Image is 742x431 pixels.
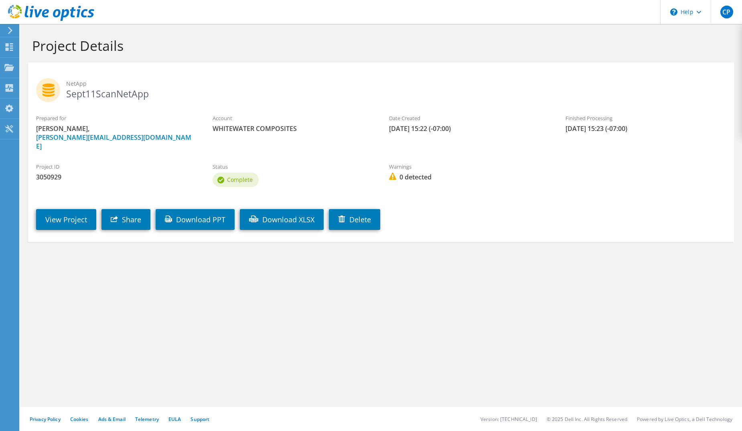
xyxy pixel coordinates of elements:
[36,124,197,151] span: [PERSON_NAME],
[98,416,126,423] a: Ads & Email
[566,124,726,133] span: [DATE] 15:23 (-07:00)
[566,114,726,122] label: Finished Processing
[213,114,373,122] label: Account
[70,416,89,423] a: Cookies
[389,163,549,171] label: Warnings
[191,416,209,423] a: Support
[32,37,726,54] h1: Project Details
[389,114,549,122] label: Date Created
[156,209,235,230] a: Download PPT
[213,124,373,133] span: WHITEWATER COMPOSITES
[168,416,181,423] a: EULA
[36,114,197,122] label: Prepared for
[36,163,197,171] label: Project ID
[36,133,191,151] a: [PERSON_NAME][EMAIL_ADDRESS][DOMAIN_NAME]
[36,78,726,98] h2: Sept11ScanNetApp
[670,8,677,16] svg: \n
[637,416,732,423] li: Powered by Live Optics, a Dell Technology
[240,209,324,230] a: Download XLSX
[135,416,159,423] a: Telemetry
[36,173,197,181] span: 3050929
[66,79,726,88] span: NetApp
[389,124,549,133] span: [DATE] 15:22 (-07:00)
[30,416,61,423] a: Privacy Policy
[480,416,537,423] li: Version: [TECHNICAL_ID]
[213,163,373,171] label: Status
[227,176,253,183] span: Complete
[720,6,733,18] span: CP
[329,209,380,230] a: Delete
[36,209,96,230] a: View Project
[101,209,150,230] a: Share
[547,416,627,423] li: © 2025 Dell Inc. All Rights Reserved
[389,173,549,181] span: 0 detected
